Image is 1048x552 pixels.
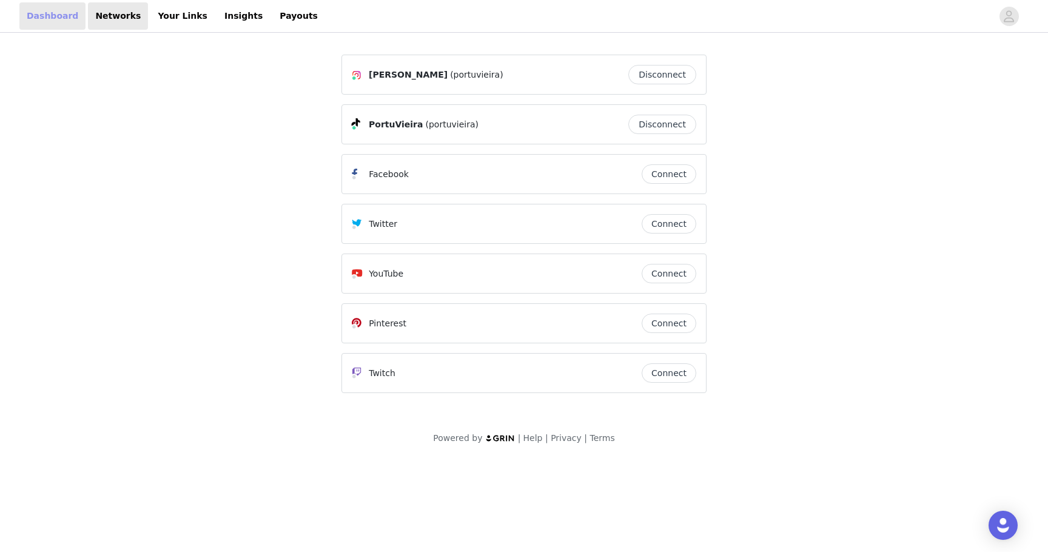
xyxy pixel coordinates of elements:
[523,433,543,443] a: Help
[642,314,696,333] button: Connect
[551,433,582,443] a: Privacy
[642,214,696,234] button: Connect
[369,69,448,81] span: [PERSON_NAME]
[433,433,482,443] span: Powered by
[642,164,696,184] button: Connect
[369,168,409,181] p: Facebook
[642,363,696,383] button: Connect
[545,433,548,443] span: |
[485,434,516,442] img: logo
[989,511,1018,540] div: Open Intercom Messenger
[88,2,148,30] a: Networks
[369,118,423,131] span: PortuVieira
[450,69,503,81] span: (portuvieira)
[369,367,395,380] p: Twitch
[589,433,614,443] a: Terms
[642,264,696,283] button: Connect
[425,118,479,131] span: (portuvieira)
[628,65,696,84] button: Disconnect
[369,268,403,280] p: YouTube
[369,317,406,330] p: Pinterest
[584,433,587,443] span: |
[217,2,270,30] a: Insights
[518,433,521,443] span: |
[369,218,397,231] p: Twitter
[352,70,361,80] img: Instagram Icon
[150,2,215,30] a: Your Links
[19,2,86,30] a: Dashboard
[272,2,325,30] a: Payouts
[1003,7,1015,26] div: avatar
[628,115,696,134] button: Disconnect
